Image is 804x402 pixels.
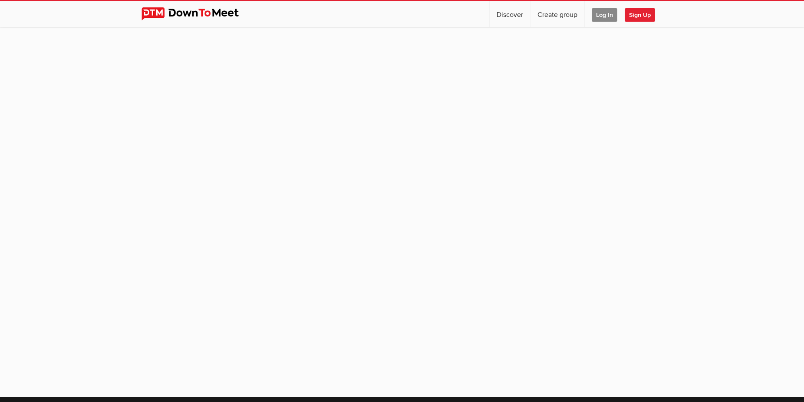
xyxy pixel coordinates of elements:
[490,1,530,27] a: Discover
[592,8,617,22] span: Log In
[625,1,662,27] a: Sign Up
[585,1,624,27] a: Log In
[531,1,584,27] a: Create group
[142,7,252,20] img: DownToMeet
[625,8,655,22] span: Sign Up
